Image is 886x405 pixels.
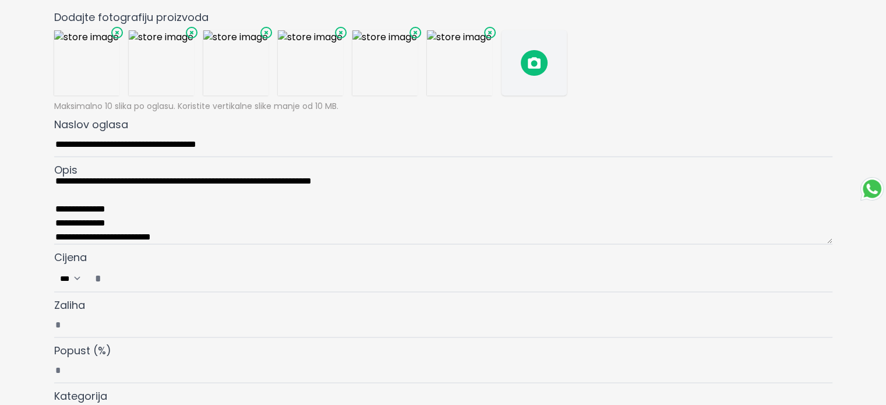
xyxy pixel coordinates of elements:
[88,266,831,291] input: Cijena
[54,343,111,358] span: Popust (%)
[54,133,832,157] input: Naslov oglasa
[129,30,194,96] img: store image
[427,30,492,96] img: store image
[54,30,119,96] img: store image
[54,117,128,132] span: Naslov oglasa
[278,30,343,96] img: store image
[54,10,209,24] span: Dodajte fotografiju proizvoda
[54,163,77,177] span: Opis
[54,389,107,403] span: Kategorija
[55,270,88,287] select: Cijena
[203,30,269,96] img: store image
[352,30,418,96] img: store image
[54,250,87,265] span: Cijena
[54,314,832,338] input: Zaliha
[54,298,85,312] span: Zaliha
[54,359,832,383] input: Popust (%)
[54,100,832,112] p: Maksimalno 10 slika po oglasu. Koristite vertikalne slike manje od 10 MB.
